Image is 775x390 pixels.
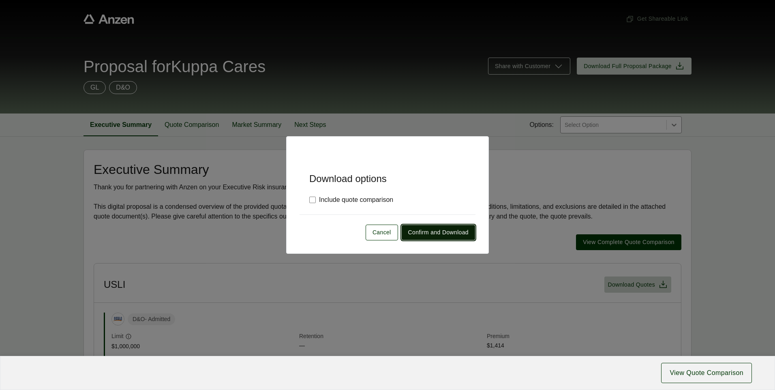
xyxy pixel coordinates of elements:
[366,225,398,240] button: Cancel
[309,195,393,205] label: Include quote comparison
[373,228,391,237] span: Cancel
[661,363,752,383] button: View Quote Comparison
[408,228,469,237] span: Confirm and Download
[670,368,743,378] span: View Quote Comparison
[300,159,475,185] h5: Download options
[401,225,475,240] button: Confirm and Download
